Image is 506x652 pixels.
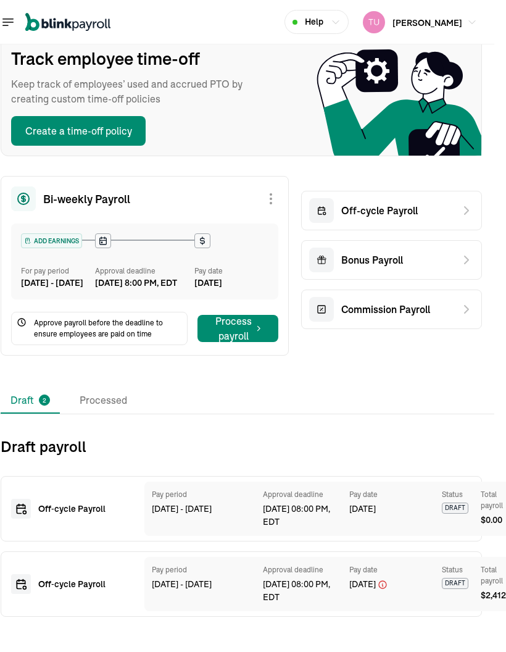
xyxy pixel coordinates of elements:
div: [DATE] - [DATE] [152,578,251,591]
button: Create a time-off policy [11,116,146,146]
span: Track employee time-off [11,46,258,72]
div: Approval deadline [263,564,337,575]
div: Off‑cycle Payroll [38,578,125,591]
li: Processed [70,388,137,414]
span: 2 [43,396,46,405]
div: Pay date [349,564,429,575]
span: Commission Payroll [341,302,430,317]
div: [DATE] [194,277,268,290]
div: Approval deadline [95,265,189,277]
div: Approval deadline [263,489,337,500]
div: For pay period [21,265,95,277]
div: ADD EARNINGS [22,234,81,248]
span: Help [305,15,323,28]
div: [DATE] 8:00 PM, EDT [95,277,177,290]
span: Keep track of employees’ used and accrued PTO by creating custom time-off policies [11,77,258,106]
div: Pay period [152,489,251,500]
span: DRAFT [442,578,468,589]
span: DRAFT [442,503,468,514]
span: Approve payroll before the deadline to ensure employees are paid on time [34,317,182,340]
div: Pay date [194,265,268,277]
div: [DATE] [349,503,429,516]
div: [DATE] - [DATE] [152,503,251,516]
span: $ 0.00 [481,514,502,527]
div: Pay period [152,564,251,575]
span: [PERSON_NAME] [392,17,462,28]
div: Pay date [349,489,429,500]
div: [DATE] [349,578,429,591]
li: Draft [1,388,60,414]
div: Status [442,489,468,500]
div: [DATE] - [DATE] [21,277,95,290]
span: Bi-weekly Payroll [43,191,130,207]
span: Off-cycle Payroll [341,203,418,218]
div: Total payroll [481,489,503,511]
div: Off‑cycle Payroll [38,503,125,516]
button: [PERSON_NAME] [358,9,482,36]
div: Process payroll [212,314,263,343]
span: Bonus Payroll [341,253,403,267]
nav: Global [1,4,110,40]
div: [DATE] 08:00 PM, EDT [263,578,337,604]
button: Process payroll [197,315,278,342]
button: Help [284,10,349,34]
div: [DATE] 08:00 PM, EDT [263,503,337,529]
h2: Draft payroll [1,437,482,456]
div: Status [442,564,468,575]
